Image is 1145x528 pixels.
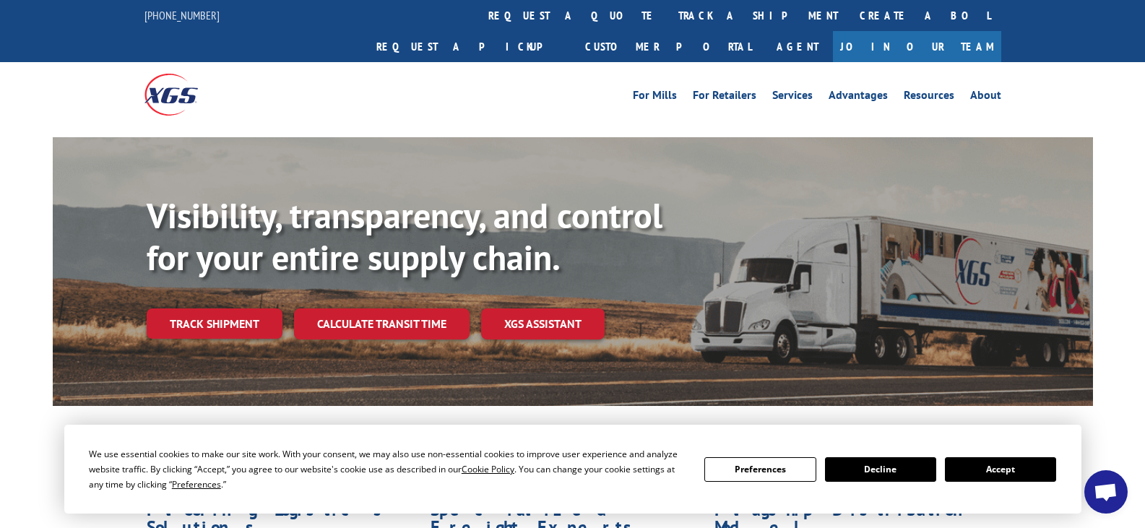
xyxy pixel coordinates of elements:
[147,308,282,339] a: Track shipment
[481,308,605,339] a: XGS ASSISTANT
[829,90,888,105] a: Advantages
[366,31,574,62] a: Request a pickup
[64,425,1081,514] div: Cookie Consent Prompt
[147,193,662,280] b: Visibility, transparency, and control for your entire supply chain.
[970,90,1001,105] a: About
[574,31,762,62] a: Customer Portal
[89,446,687,492] div: We use essential cookies to make our site work. With your consent, we may also use non-essential ...
[693,90,756,105] a: For Retailers
[704,457,816,482] button: Preferences
[294,308,470,339] a: Calculate transit time
[904,90,954,105] a: Resources
[633,90,677,105] a: For Mills
[833,31,1001,62] a: Join Our Team
[144,8,220,22] a: [PHONE_NUMBER]
[825,457,936,482] button: Decline
[462,463,514,475] span: Cookie Policy
[1084,470,1128,514] div: Open chat
[945,457,1056,482] button: Accept
[172,478,221,490] span: Preferences
[772,90,813,105] a: Services
[762,31,833,62] a: Agent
